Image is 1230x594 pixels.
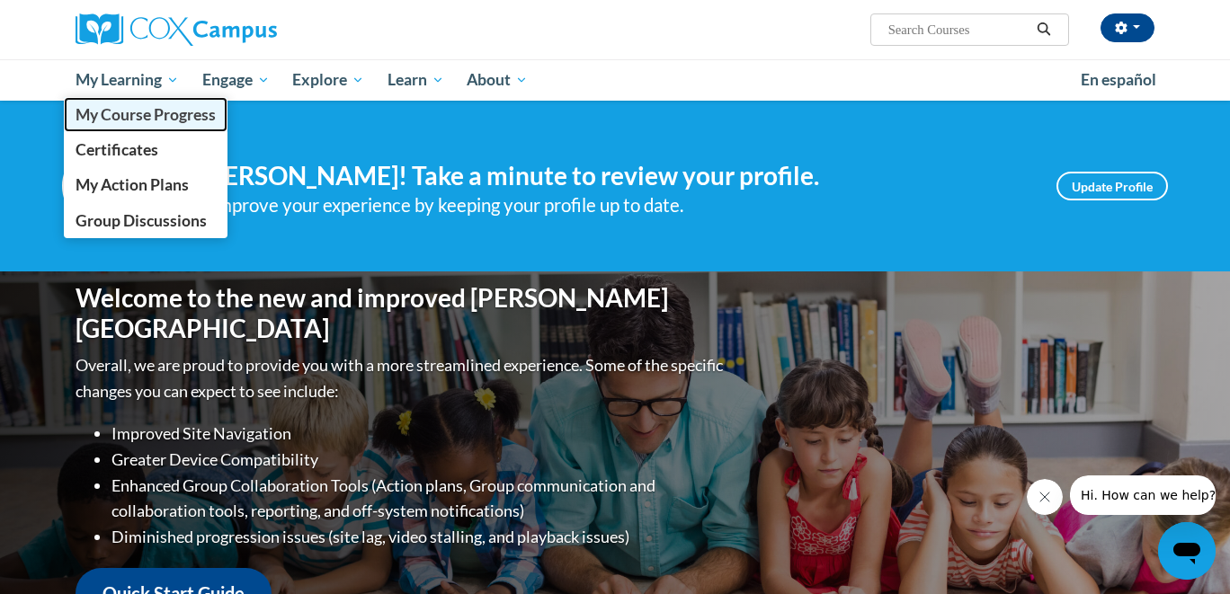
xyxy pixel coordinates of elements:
[191,59,281,101] a: Engage
[111,447,727,473] li: Greater Device Compatibility
[467,69,528,91] span: About
[292,69,364,91] span: Explore
[281,59,376,101] a: Explore
[76,105,216,124] span: My Course Progress
[111,473,727,525] li: Enhanced Group Collaboration Tools (Action plans, Group communication and collaboration tools, re...
[76,211,207,230] span: Group Discussions
[1158,522,1216,580] iframe: Button to launch messaging window
[1030,19,1057,40] button: Search
[64,167,227,202] a: My Action Plans
[170,191,1029,220] div: Help improve your experience by keeping your profile up to date.
[64,59,191,101] a: My Learning
[64,97,227,132] a: My Course Progress
[376,59,456,101] a: Learn
[76,13,417,46] a: Cox Campus
[62,146,143,226] img: Profile Image
[76,69,179,91] span: My Learning
[1070,475,1216,515] iframe: Message from company
[76,352,727,404] p: Overall, we are proud to provide you with a more streamlined experience. Some of the specific cha...
[388,69,444,91] span: Learn
[170,161,1029,191] h4: Hi [PERSON_NAME]! Take a minute to review your profile.
[456,59,540,101] a: About
[1027,479,1063,515] iframe: Close message
[76,175,189,194] span: My Action Plans
[64,132,227,167] a: Certificates
[1056,172,1168,200] a: Update Profile
[1101,13,1154,42] button: Account Settings
[76,140,158,159] span: Certificates
[64,203,227,238] a: Group Discussions
[111,524,727,550] li: Diminished progression issues (site lag, video stalling, and playback issues)
[49,59,1181,101] div: Main menu
[1069,61,1168,99] a: En español
[1081,70,1156,89] span: En español
[887,19,1030,40] input: Search Courses
[202,69,270,91] span: Engage
[76,13,277,46] img: Cox Campus
[111,421,727,447] li: Improved Site Navigation
[76,283,727,343] h1: Welcome to the new and improved [PERSON_NAME][GEOGRAPHIC_DATA]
